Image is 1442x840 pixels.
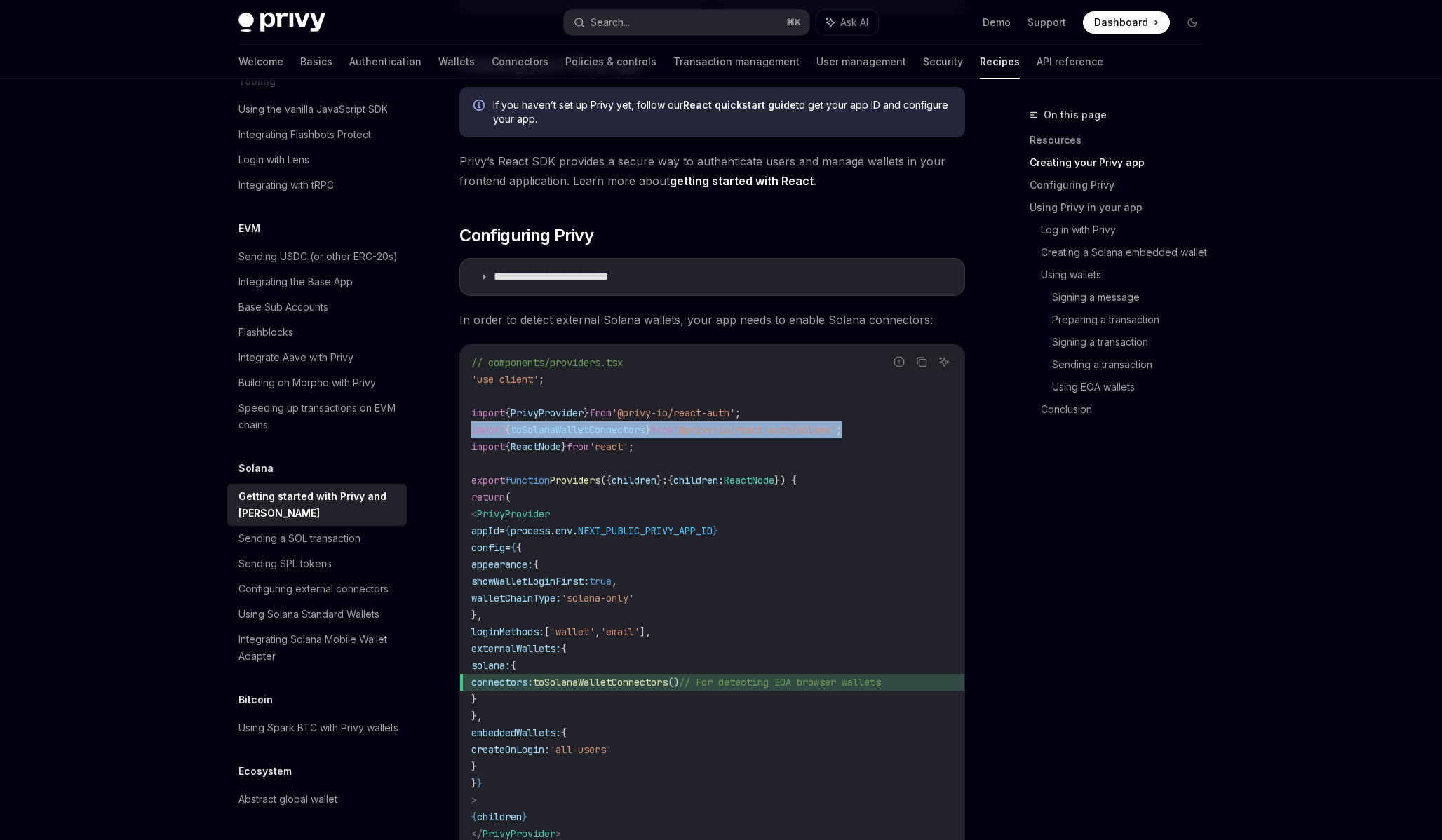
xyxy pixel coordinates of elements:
span: '@privy-io/react-auth/solana' [673,424,836,436]
a: Security [923,45,963,79]
div: Login with Lens [238,151,309,168]
a: Creating a Solana embedded wallet [1041,241,1215,264]
a: Welcome [238,45,283,79]
a: Creating your Privy app [1030,151,1215,174]
span: If you haven’t set up Privy yet, follow our to get your app ID and configure your app. [493,98,951,126]
span: } [471,760,477,773]
span: = [499,524,505,537]
button: Report incorrect code [890,353,908,371]
a: Resources [1030,129,1215,151]
span: PrivyProvider [511,407,584,419]
span: . [550,524,555,537]
span: { [516,541,522,554]
a: Conclusion [1041,398,1215,421]
span: { [511,659,516,672]
a: Recipes [980,45,1020,79]
span: PrivyProvider [477,508,550,520]
h5: Ecosystem [238,763,292,780]
span: : [718,474,724,487]
a: Transaction management [673,45,800,79]
a: Basics [300,45,332,79]
span: ; [628,440,634,453]
svg: Info [473,100,487,114]
span: Providers [550,474,600,487]
span: children [477,811,522,823]
span: 'solana-only' [561,592,634,604]
span: // components/providers.tsx [471,356,623,369]
span: ; [836,424,842,436]
h5: EVM [238,220,260,237]
span: , [612,575,617,588]
span: '@privy-io/react-auth' [612,407,735,419]
a: Connectors [492,45,548,79]
span: () [668,676,679,689]
span: walletChainType: [471,592,561,604]
span: showWalletLoginFirst: [471,575,589,588]
a: Getting started with Privy and [PERSON_NAME] [227,484,407,526]
button: Search...⌘K [564,10,809,35]
div: Integrating with tRPC [238,177,334,194]
span: } [522,811,527,823]
span: children [673,474,718,487]
a: Integrating Flashbots Protect [227,122,407,147]
span: . [572,524,578,537]
a: Login with Lens [227,147,407,172]
span: 'react' [589,440,628,453]
span: { [533,558,539,571]
a: User management [816,45,906,79]
span: solana: [471,659,511,672]
span: }, [471,710,483,722]
a: Demo [983,15,1011,29]
a: Flashblocks [227,320,407,345]
span: } [471,693,477,705]
span: In order to detect external Solana wallets, your app needs to enable Solana connectors: [459,310,965,330]
span: ({ [600,474,612,487]
span: PrivyProvider [483,827,555,840]
div: Sending a SOL transaction [238,530,360,547]
a: API reference [1037,45,1103,79]
span: 'wallet' [550,625,595,638]
span: ⌘ K [786,17,801,28]
div: Base Sub Accounts [238,299,328,316]
span: // For detecting EOA browser wallets [679,676,881,689]
div: Sending USDC (or other ERC-20s) [238,248,398,265]
a: Configuring Privy [1030,174,1215,196]
a: Using the vanilla JavaScript SDK [227,97,407,122]
a: Wallets [438,45,475,79]
span: ReactNode [511,440,561,453]
span: ; [735,407,741,419]
div: Integrating the Base App [238,273,353,290]
span: < [471,508,477,520]
span: process [511,524,550,537]
div: Sending SPL tokens [238,555,332,572]
span: toSolanaWalletConnectors [533,676,668,689]
span: { [668,474,673,487]
span: Configuring Privy [459,224,593,247]
span: } [584,407,589,419]
a: Using wallets [1041,264,1215,286]
h5: Solana [238,460,274,477]
span: { [471,811,477,823]
span: ], [640,625,651,638]
div: Using Spark BTC with Privy wallets [238,719,398,736]
a: Speeding up transactions on EVM chains [227,395,407,438]
span: createOnLogin: [471,743,550,756]
span: return [471,491,505,503]
span: Privy’s React SDK provides a secure way to authenticate users and manage wallets in your frontend... [459,151,965,191]
a: getting started with React [670,174,814,189]
span: }) { [774,474,797,487]
a: Sending a SOL transaction [227,526,407,551]
a: Base Sub Accounts [227,294,407,320]
span: config [471,541,505,554]
span: connectors: [471,676,533,689]
span: > [555,827,561,840]
span: } [645,424,651,436]
span: { [505,424,511,436]
span: from [589,407,612,419]
span: { [505,407,511,419]
span: NEXT_PUBLIC_PRIVY_APP_ID [578,524,713,537]
span: embeddedWallets: [471,726,561,739]
span: from [567,440,589,453]
a: Integrate Aave with Privy [227,345,407,370]
a: Using EOA wallets [1052,376,1215,398]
